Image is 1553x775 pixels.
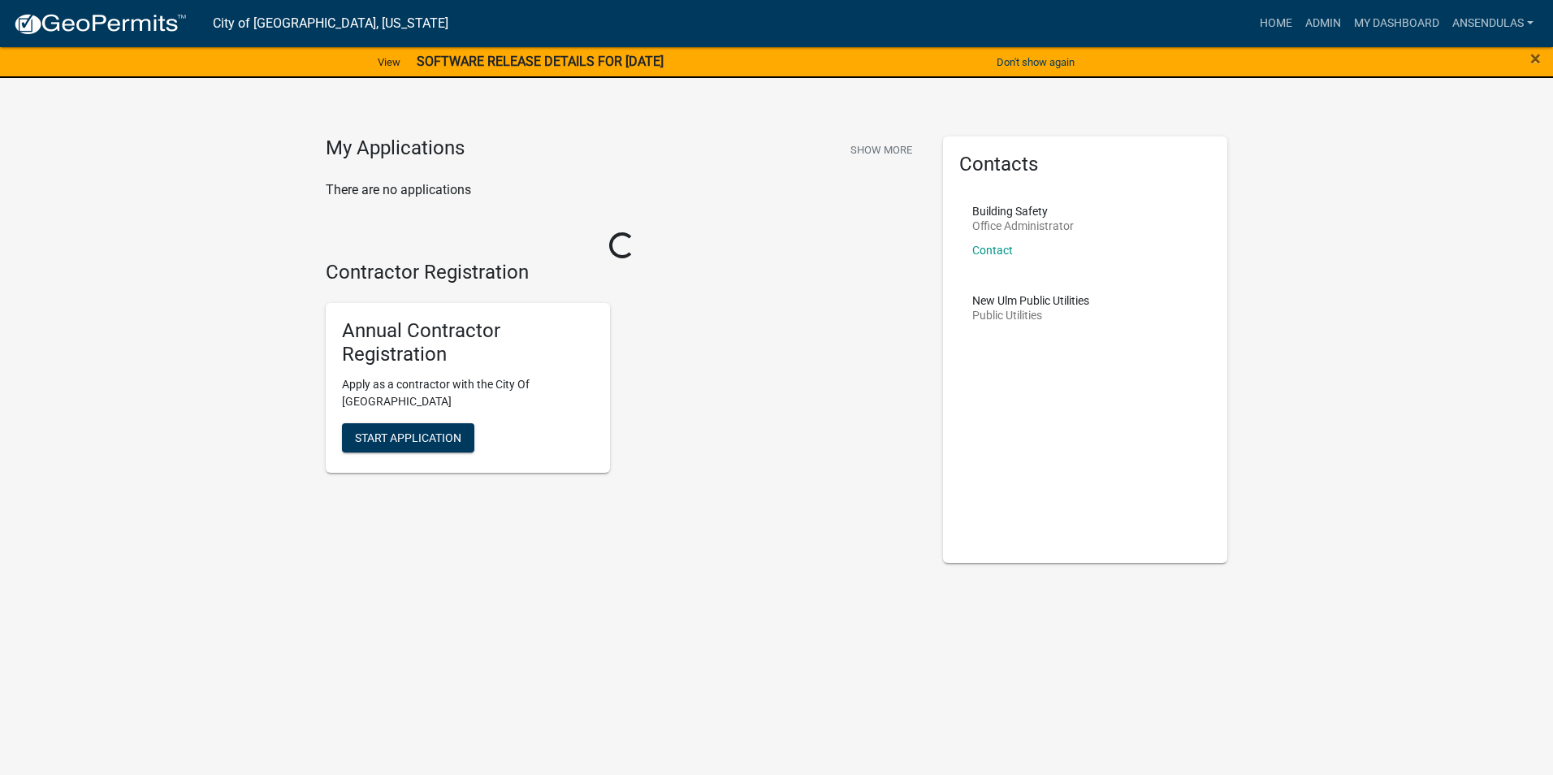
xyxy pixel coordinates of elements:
[326,136,465,161] h4: My Applications
[990,49,1081,76] button: Don't show again
[371,49,407,76] a: View
[972,310,1089,321] p: Public Utilities
[1530,47,1541,70] span: ×
[959,153,1211,176] h5: Contacts
[1299,8,1348,39] a: Admin
[1446,8,1540,39] a: ansendulas
[1530,49,1541,68] button: Close
[355,431,461,444] span: Start Application
[213,10,448,37] a: City of [GEOGRAPHIC_DATA], [US_STATE]
[342,319,594,366] h5: Annual Contractor Registration
[326,261,919,284] h4: Contractor Registration
[972,244,1013,257] a: Contact
[1348,8,1446,39] a: My Dashboard
[417,54,664,69] strong: SOFTWARE RELEASE DETAILS FOR [DATE]
[342,423,474,452] button: Start Application
[326,180,919,200] p: There are no applications
[972,206,1074,217] p: Building Safety
[844,136,919,163] button: Show More
[972,295,1089,306] p: New Ulm Public Utilities
[1253,8,1299,39] a: Home
[972,220,1074,232] p: Office Administrator
[342,376,594,410] p: Apply as a contractor with the City Of [GEOGRAPHIC_DATA]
